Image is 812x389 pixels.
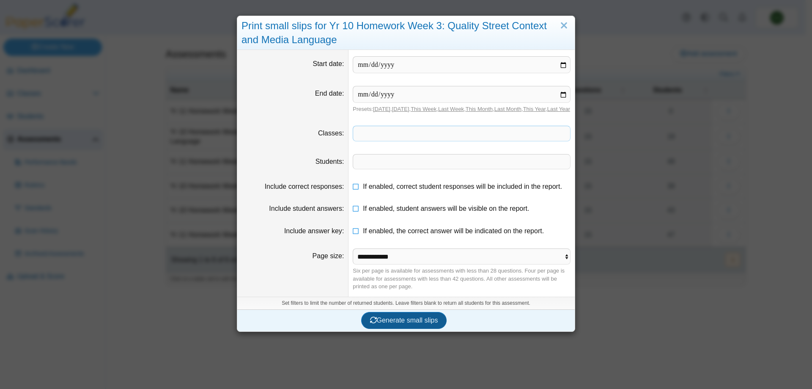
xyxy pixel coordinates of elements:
a: [DATE] [373,106,390,112]
div: Set filters to limit the number of returned students. Leave filters blank to return all students ... [237,297,575,309]
a: This Month [466,106,493,112]
button: Generate small slips [361,312,447,329]
div: Six per page is available for assessments with less than 28 questions. Four per page is available... [353,267,571,290]
a: [DATE] [392,106,409,112]
a: Last Year [547,106,570,112]
label: Include correct responses [265,183,344,190]
a: This Week [411,106,436,112]
a: Last Week [438,106,464,112]
label: Classes [318,130,344,137]
span: If enabled, student answers will be visible on the report. [363,205,529,212]
label: Start date [313,60,344,67]
span: If enabled, correct student responses will be included in the report. [363,183,562,190]
a: This Year [523,106,546,112]
div: Presets: , , , , , , , [353,105,571,113]
a: Last Month [494,106,521,112]
span: Generate small slips [370,317,438,324]
label: Students [315,158,344,165]
tags: ​ [353,154,571,169]
div: Print small slips for Yr 10 Homework Week 3: Quality Street Context and Media Language [237,16,575,50]
label: Include answer key [284,227,344,235]
label: Page size [313,252,344,259]
span: If enabled, the correct answer will be indicated on the report. [363,227,544,235]
label: End date [315,90,344,97]
label: Include student answers [269,205,344,212]
a: Close [557,19,571,33]
tags: ​ [353,126,571,141]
